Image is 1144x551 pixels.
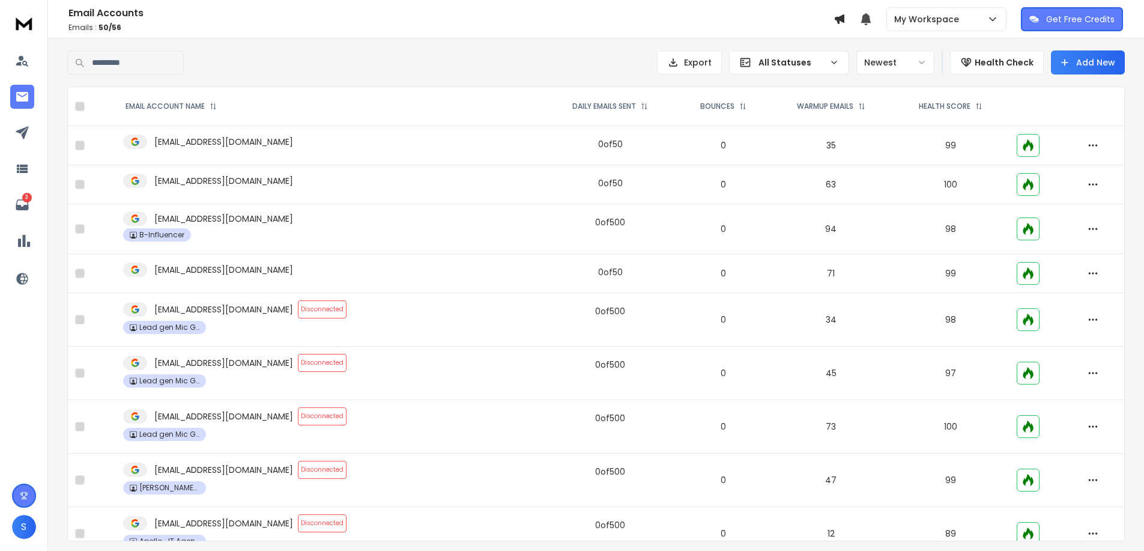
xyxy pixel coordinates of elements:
span: Disconnected [298,514,347,532]
span: Disconnected [298,407,347,425]
p: [EMAIL_ADDRESS][DOMAIN_NAME] [154,213,293,225]
p: [EMAIL_ADDRESS][DOMAIN_NAME] [154,136,293,148]
button: S [12,515,36,539]
p: 0 [684,421,761,433]
button: Health Check [950,50,1044,75]
td: 34 [769,293,892,347]
p: All Statuses [758,56,825,68]
p: [EMAIL_ADDRESS][DOMAIN_NAME] [154,264,293,276]
p: 0 [684,314,761,326]
p: HEALTH SCORE [919,102,970,111]
td: 99 [892,254,1009,293]
p: [EMAIL_ADDRESS][DOMAIN_NAME] [154,517,293,529]
p: 0 [684,528,761,540]
p: Lead gen Mic Gmail-110 [139,323,199,332]
p: DAILY EMAILS SENT [572,102,636,111]
p: Emails : [68,23,834,32]
span: Disconnected [298,461,347,479]
div: 0 of 500 [595,359,625,371]
td: 100 [892,400,1009,454]
td: 97 [892,347,1009,400]
p: 0 [684,267,761,279]
p: 3 [22,193,32,202]
div: 0 of 500 [595,216,625,228]
p: 0 [684,139,761,151]
p: [EMAIL_ADDRESS][DOMAIN_NAME] [154,464,293,476]
div: 0 of 50 [598,177,623,189]
img: logo [12,12,36,34]
td: 71 [769,254,892,293]
td: 73 [769,400,892,454]
td: 47 [769,454,892,507]
td: 35 [769,126,892,165]
td: 94 [769,204,892,254]
p: 0 [684,474,761,486]
p: B-Influencer [139,230,184,240]
p: [EMAIL_ADDRESS][DOMAIN_NAME] [154,303,293,315]
p: Lead gen Mic Gmail-110 [139,430,199,439]
div: 0 of 500 [595,519,625,531]
span: Disconnected [298,300,347,318]
p: Apollo- IT Agency-2 mailbox [139,537,199,546]
td: 99 [892,126,1009,165]
div: 0 of 500 [595,412,625,424]
a: 3 [10,193,34,217]
button: Get Free Credits [1021,7,1123,31]
p: 0 [684,367,761,379]
p: Get Free Credits [1046,13,1115,25]
span: 50 / 56 [98,22,121,32]
p: BOUNCES [700,102,734,111]
div: EMAIL ACCOUNT NAME [126,102,217,111]
div: 0 of 50 [598,266,623,278]
td: 98 [892,293,1009,347]
div: 0 of 500 [595,466,625,478]
p: WARMUP EMAILS [797,102,853,111]
p: 0 [684,223,761,235]
td: 63 [769,165,892,204]
p: [EMAIL_ADDRESS][DOMAIN_NAME] [154,175,293,187]
button: Export [657,50,722,75]
h1: Email Accounts [68,6,834,20]
p: [PERSON_NAME] Camp- 1 [139,483,199,493]
button: Add New [1051,50,1125,75]
p: Health Check [975,56,1034,68]
p: Lead gen Mic Gmail-110 [139,376,199,386]
td: 98 [892,204,1009,254]
div: 0 of 500 [595,305,625,317]
td: 99 [892,454,1009,507]
td: 45 [769,347,892,400]
p: [EMAIL_ADDRESS][DOMAIN_NAME] [154,357,293,369]
p: My Workspace [894,13,964,25]
button: Newest [856,50,934,75]
p: [EMAIL_ADDRESS][DOMAIN_NAME] [154,410,293,422]
p: 0 [684,178,761,190]
span: Disconnected [298,354,347,372]
td: 100 [892,165,1009,204]
div: 0 of 50 [598,138,623,150]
